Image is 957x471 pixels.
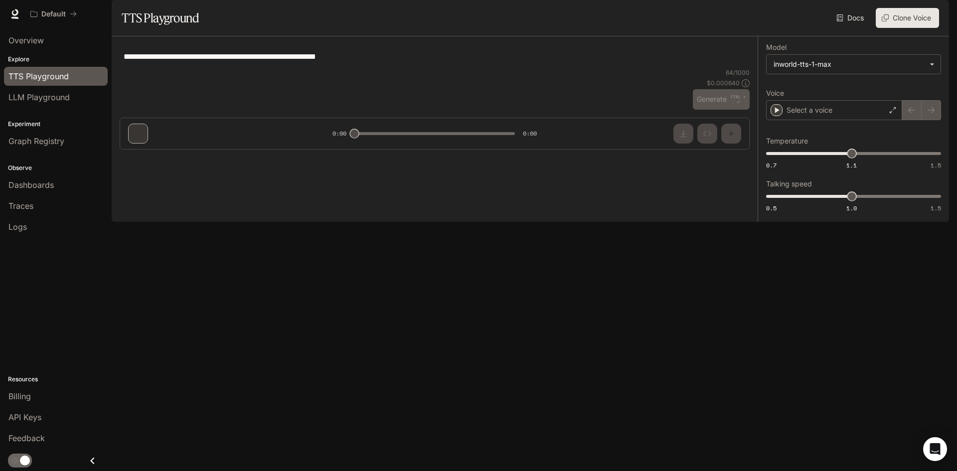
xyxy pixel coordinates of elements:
[846,204,857,212] span: 1.0
[931,204,941,212] span: 1.5
[766,161,777,169] span: 0.7
[767,55,941,74] div: inworld-tts-1-max
[787,105,832,115] p: Select a voice
[923,437,947,461] div: Open Intercom Messenger
[931,161,941,169] span: 1.5
[41,10,66,18] p: Default
[846,161,857,169] span: 1.1
[707,79,740,87] p: $ 0.000640
[726,68,750,77] p: 64 / 1000
[766,138,808,145] p: Temperature
[876,8,939,28] button: Clone Voice
[766,180,812,187] p: Talking speed
[766,44,787,51] p: Model
[834,8,868,28] a: Docs
[766,204,777,212] span: 0.5
[122,8,199,28] h1: TTS Playground
[766,90,784,97] p: Voice
[26,4,81,24] button: All workspaces
[774,59,925,69] div: inworld-tts-1-max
